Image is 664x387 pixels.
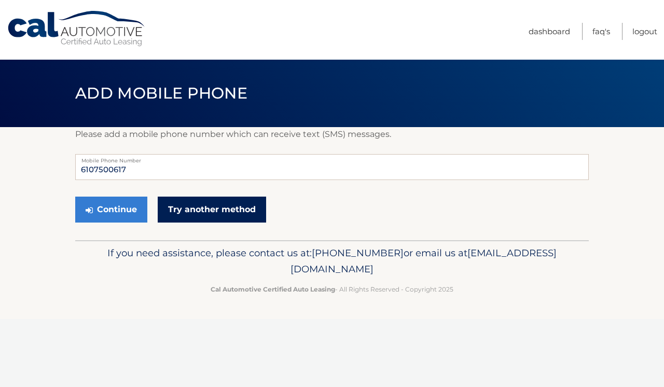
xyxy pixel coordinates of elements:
[75,154,589,180] input: Mobile Phone Number
[312,247,404,259] span: [PHONE_NUMBER]
[211,285,335,293] strong: Cal Automotive Certified Auto Leasing
[82,245,582,278] p: If you need assistance, please contact us at: or email us at
[7,10,147,47] a: Cal Automotive
[529,23,570,40] a: Dashboard
[632,23,657,40] a: Logout
[75,197,147,223] button: Continue
[75,154,589,162] label: Mobile Phone Number
[75,84,247,103] span: Add Mobile Phone
[158,197,266,223] a: Try another method
[592,23,610,40] a: FAQ's
[75,127,589,142] p: Please add a mobile phone number which can receive text (SMS) messages.
[82,284,582,295] p: - All Rights Reserved - Copyright 2025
